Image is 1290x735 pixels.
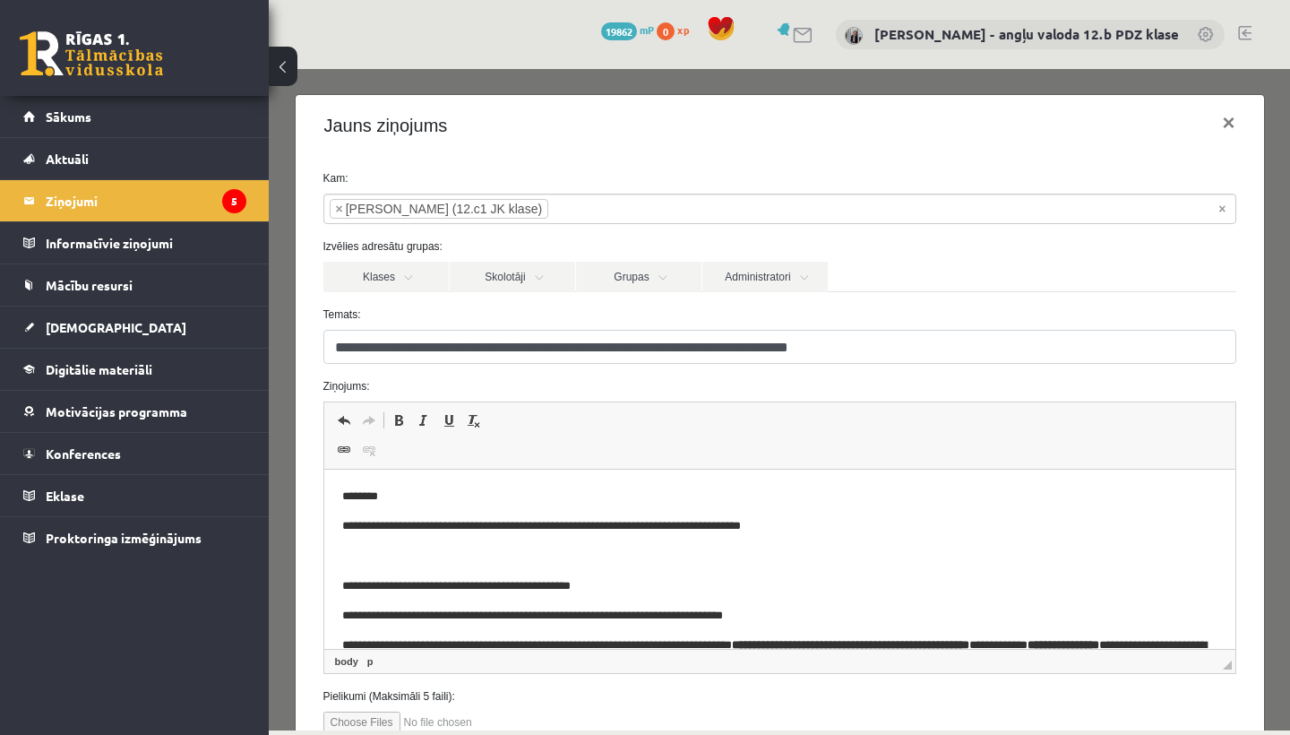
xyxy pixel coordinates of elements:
[41,169,981,186] label: Izvēlies adresātu grupas:
[845,27,863,45] img: Agnese Vaškūna - angļu valoda 12.b PDZ klase
[63,340,88,363] a: Undo (⌘+Z)
[23,264,246,306] a: Mācību resursi
[181,193,306,223] a: Skolotāji
[601,22,637,40] span: 19862
[23,307,246,348] a: [DEMOGRAPHIC_DATA]
[56,401,967,580] iframe: Rich Text Editor, wiswyg-editor-47433859358580-1758348927-935
[95,584,108,601] a: p element
[46,403,187,419] span: Motivācijas programma
[23,138,246,179] a: Aktuāli
[55,193,180,223] a: Klases
[23,349,246,390] a: Digitālie materiāli
[46,108,91,125] span: Sākums
[20,31,163,76] a: Rīgas 1. Tālmācības vidusskola
[88,340,113,363] a: Redo (⌘+Y)
[46,488,84,504] span: Eklase
[168,340,193,363] a: Underline (⌘+U)
[46,151,89,167] span: Aktuāli
[18,18,893,203] body: Rich Text Editor, wiswyg-editor-47433859358580-1758348927-935
[41,619,981,636] label: Pielikumi (Maksimāli 5 faili):
[954,592,963,601] span: Drag to resize
[23,433,246,474] a: Konferences
[657,22,698,37] a: 0 xp
[142,340,168,363] a: Italic (⌘+I)
[23,517,246,558] a: Proktoringa izmēģinājums
[23,96,246,137] a: Sākums
[23,222,246,264] a: Informatīvie ziņojumi
[117,340,142,363] a: Bold (⌘+B)
[434,193,559,223] a: Administratori
[41,309,981,325] label: Ziņojums:
[222,189,246,213] i: 5
[46,180,246,221] legend: Ziņojumi
[88,369,113,393] a: Unlink
[23,391,246,432] a: Motivācijas programma
[46,530,202,546] span: Proktoringa izmēģinājums
[640,22,654,37] span: mP
[46,222,246,264] legend: Informatīvie ziņojumi
[63,369,88,393] a: Link (⌘+K)
[61,130,280,150] li: Artjoms Juhņevičs (12.c1 JK klase)
[56,43,179,70] h4: Jauns ziņojums
[41,238,981,254] label: Temats:
[46,361,152,377] span: Digitālie materiāli
[874,25,1179,43] a: [PERSON_NAME] - angļu valoda 12.b PDZ klase
[23,180,246,221] a: Ziņojumi5
[63,584,93,601] a: body element
[46,277,133,293] span: Mācību resursi
[23,475,246,516] a: Eklase
[677,22,689,37] span: xp
[67,131,74,149] span: ×
[41,101,981,117] label: Kam:
[950,131,957,149] span: Noņemt visus vienumus
[307,193,433,223] a: Grupas
[601,22,654,37] a: 19862 mP
[46,319,186,335] span: [DEMOGRAPHIC_DATA]
[657,22,675,40] span: 0
[193,340,218,363] a: Remove Format
[939,29,980,79] button: ×
[46,445,121,462] span: Konferences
